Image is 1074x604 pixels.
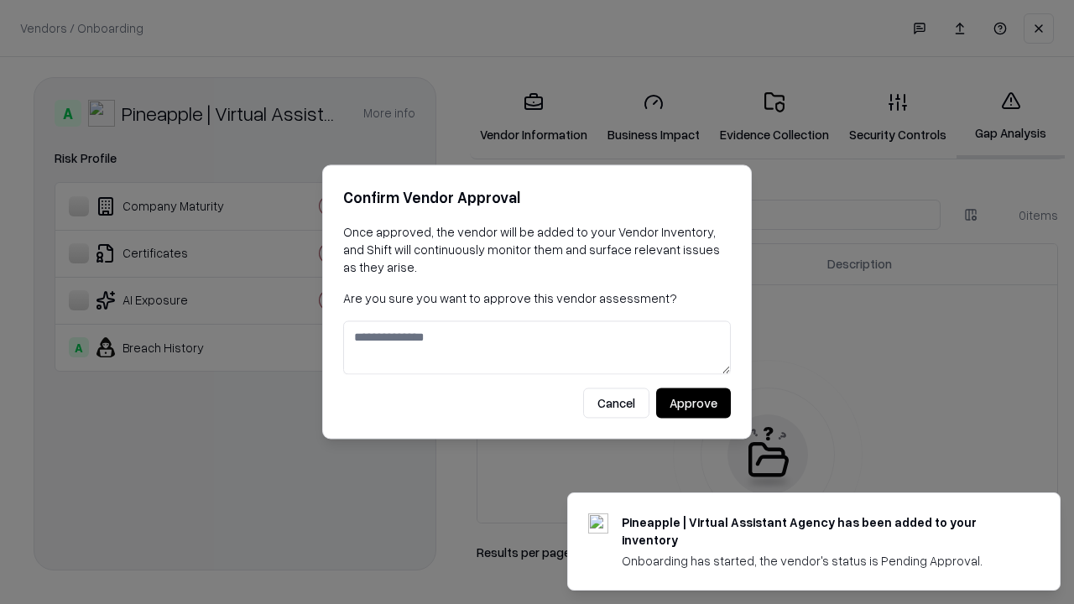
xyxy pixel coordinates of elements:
[588,513,608,534] img: trypineapple.com
[343,289,731,307] p: Are you sure you want to approve this vendor assessment?
[583,388,649,419] button: Cancel
[622,552,1019,570] div: Onboarding has started, the vendor's status is Pending Approval.
[622,513,1019,549] div: Pineapple | Virtual Assistant Agency has been added to your inventory
[343,223,731,276] p: Once approved, the vendor will be added to your Vendor Inventory, and Shift will continuously mon...
[656,388,731,419] button: Approve
[343,185,731,210] h2: Confirm Vendor Approval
